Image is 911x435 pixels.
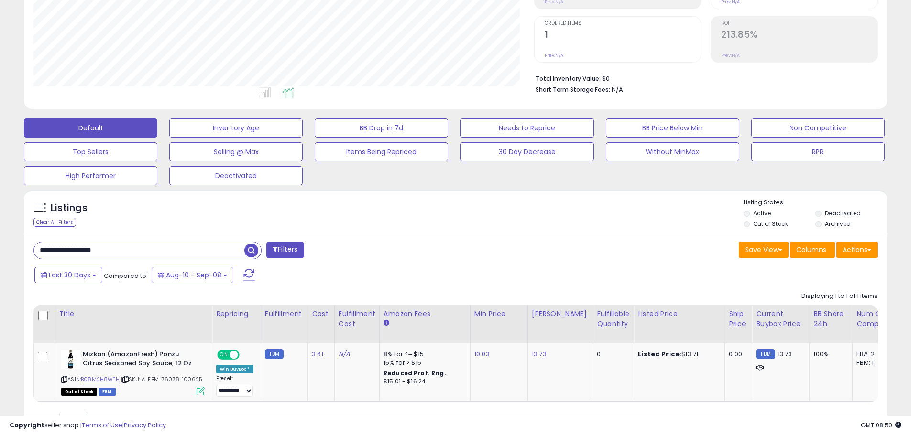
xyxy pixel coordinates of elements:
button: Default [24,118,157,138]
button: 30 Day Decrease [460,142,593,161]
a: N/A [339,350,350,359]
span: Last 30 Days [49,270,90,280]
div: BB Share 24h. [813,309,848,329]
button: Deactivated [169,166,303,185]
small: Prev: N/A [545,53,563,58]
b: Mizkan (AmazonFresh) Ponzu Citrus Seasoned Soy Sauce, 12 Oz [83,350,199,370]
div: 100% [813,350,845,359]
div: Min Price [474,309,524,319]
button: BB Price Below Min [606,118,739,138]
a: 13.73 [532,350,547,359]
div: Amazon Fees [384,309,466,319]
h2: 213.85% [721,29,877,42]
h5: Listings [51,202,88,215]
span: N/A [612,85,623,94]
div: FBA: 2 [856,350,888,359]
button: BB Drop in 7d [315,118,448,138]
li: $0 [536,72,870,84]
button: Items Being Repriced [315,142,448,161]
div: 8% for <= $15 [384,350,463,359]
div: Fulfillable Quantity [597,309,630,329]
span: Ordered Items [545,21,701,26]
div: Ship Price [729,309,748,329]
button: RPR [751,142,885,161]
b: Short Term Storage Fees: [536,85,610,94]
a: Privacy Policy [124,421,166,430]
div: Preset: [216,375,253,397]
div: seller snap | | [10,421,166,430]
label: Archived [825,220,851,228]
label: Out of Stock [753,220,788,228]
div: Displaying 1 to 1 of 1 items [801,292,878,301]
a: Terms of Use [82,421,122,430]
button: Filters [266,242,304,258]
button: Needs to Reprice [460,118,593,138]
div: Clear All Filters [33,218,76,227]
div: $15.01 - $16.24 [384,378,463,386]
small: FBM [756,349,775,359]
button: Last 30 Days [34,267,102,283]
div: Current Buybox Price [756,309,805,329]
img: 31k3YHrpHjL._SL40_.jpg [61,350,80,369]
button: Non Competitive [751,118,885,138]
span: Columns [796,245,826,255]
button: Columns [790,242,835,258]
b: Total Inventory Value: [536,74,601,83]
a: 10.03 [474,350,490,359]
div: 0.00 [729,350,745,359]
span: 2025-10-9 08:50 GMT [861,421,901,430]
span: | SKU: A-FBM-76078-100625 [121,375,202,383]
h2: 1 [545,29,701,42]
b: Listed Price: [638,350,681,359]
div: Cost [312,309,330,319]
a: 3.61 [312,350,323,359]
div: Num of Comp. [856,309,891,329]
button: Actions [836,242,878,258]
p: Listing States: [744,198,887,207]
label: Active [753,209,771,217]
div: Win BuyBox * [216,365,253,373]
small: Prev: N/A [721,53,740,58]
div: Fulfillment [265,309,304,319]
div: ASIN: [61,350,205,394]
button: Save View [739,242,789,258]
span: FBM [99,388,116,396]
span: ROI [721,21,877,26]
div: $13.71 [638,350,717,359]
button: Inventory Age [169,118,303,138]
div: 15% for > $15 [384,359,463,367]
button: High Performer [24,166,157,185]
small: Amazon Fees. [384,319,389,328]
label: Deactivated [825,209,861,217]
button: Without MinMax [606,142,739,161]
div: Repricing [216,309,257,319]
div: Fulfillment Cost [339,309,375,329]
span: Compared to: [104,271,148,280]
span: 13.73 [778,350,792,359]
div: FBM: 1 [856,359,888,367]
span: Show: entries [41,414,110,424]
button: Top Sellers [24,142,157,161]
span: All listings that are currently out of stock and unavailable for purchase on Amazon [61,388,97,396]
div: 0 [597,350,626,359]
span: Aug-10 - Sep-08 [166,270,221,280]
span: OFF [238,351,253,359]
a: B08M2H8WTH [81,375,120,383]
span: ON [218,351,230,359]
b: Reduced Prof. Rng. [384,369,446,377]
div: [PERSON_NAME] [532,309,589,319]
button: Selling @ Max [169,142,303,161]
small: FBM [265,349,284,359]
strong: Copyright [10,421,44,430]
button: Aug-10 - Sep-08 [152,267,233,283]
div: Title [59,309,208,319]
div: Listed Price [638,309,721,319]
